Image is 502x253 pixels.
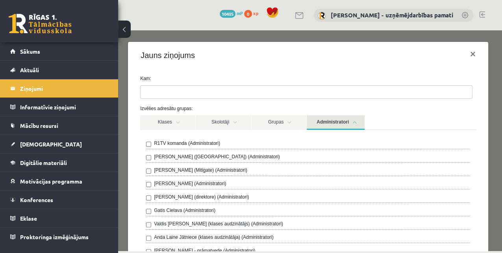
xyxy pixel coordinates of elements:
label: Gatis Cielava (Administratori) [36,176,97,184]
label: Anda Laine Jātniece (klases audzinātāja) (Administratori) [36,203,156,210]
a: Motivācijas programma [10,172,108,190]
a: Klases [22,85,77,99]
label: Izvēlies adresātu grupas: [16,75,364,82]
label: [PERSON_NAME] (Mitigate) (Administratori) [36,136,129,143]
a: Konferences [10,191,108,209]
body: Editor, wiswyg-editor-47434020922760-1760366351-273 [8,8,327,16]
label: Valdis [PERSON_NAME] (klases audzinātājs) (Administratori) [36,190,165,197]
label: R1TV komanda (Administratori) [36,109,102,116]
span: [DEMOGRAPHIC_DATA] [20,141,82,148]
h4: Jauns ziņojums [22,19,77,31]
label: [PERSON_NAME] - grāmatvede (Administratori) [36,217,137,224]
span: Motivācijas programma [20,178,82,185]
span: 10405 [220,10,235,18]
a: Informatīvie ziņojumi [10,98,108,116]
a: 10405 mP [220,10,243,16]
span: Aktuāli [20,66,39,73]
span: Proktoringa izmēģinājums [20,233,89,240]
img: Solvita Kozlovska - uzņēmējdarbības pamati [318,12,326,20]
a: Ziņojumi [10,79,108,97]
legend: Ziņojumi [20,79,108,97]
a: Proktoringa izmēģinājums [10,228,108,246]
span: Sākums [20,48,40,55]
span: 0 [244,10,252,18]
a: [DEMOGRAPHIC_DATA] [10,135,108,153]
button: × [346,13,364,35]
span: Digitālie materiāli [20,159,67,166]
a: Administratori [189,85,246,99]
a: Digitālie materiāli [10,154,108,172]
label: Kam: [16,45,364,52]
label: [PERSON_NAME] (direktore) (Administratori) [36,163,131,170]
label: [PERSON_NAME] (Administratori) [36,150,108,157]
span: Mācību resursi [20,122,58,129]
span: xp [253,10,258,16]
a: Eklase [10,209,108,227]
a: Mācību resursi [10,116,108,135]
a: Grupas [133,85,188,99]
label: [PERSON_NAME] ([GEOGRAPHIC_DATA]) (Administratori) [36,123,162,130]
a: Sākums [10,42,108,60]
a: Aktuāli [10,61,108,79]
a: Rīgas 1. Tālmācības vidusskola [9,14,72,34]
span: Eklase [20,215,37,222]
a: [PERSON_NAME] - uzņēmējdarbības pamati [331,11,453,19]
a: 0 xp [244,10,262,16]
legend: Informatīvie ziņojumi [20,98,108,116]
span: mP [237,10,243,16]
span: Konferences [20,196,53,203]
a: Skolotāji [78,85,133,99]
